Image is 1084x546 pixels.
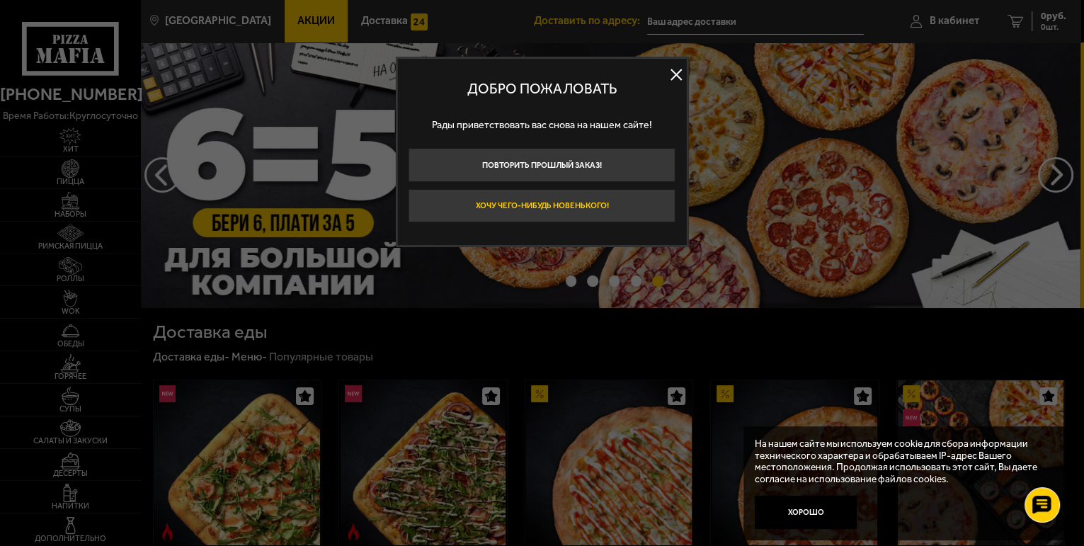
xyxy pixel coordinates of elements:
[755,438,1049,484] p: На нашем сайте мы используем cookie для сбора информации технического характера и обрабатываем IP...
[409,148,675,182] button: Повторить прошлый заказ!
[409,109,675,142] p: Рады приветствовать вас снова на нашем сайте!
[409,189,675,223] button: Хочу чего-нибудь новенького!
[755,496,857,530] button: Хорошо
[409,81,675,98] p: Добро пожаловать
